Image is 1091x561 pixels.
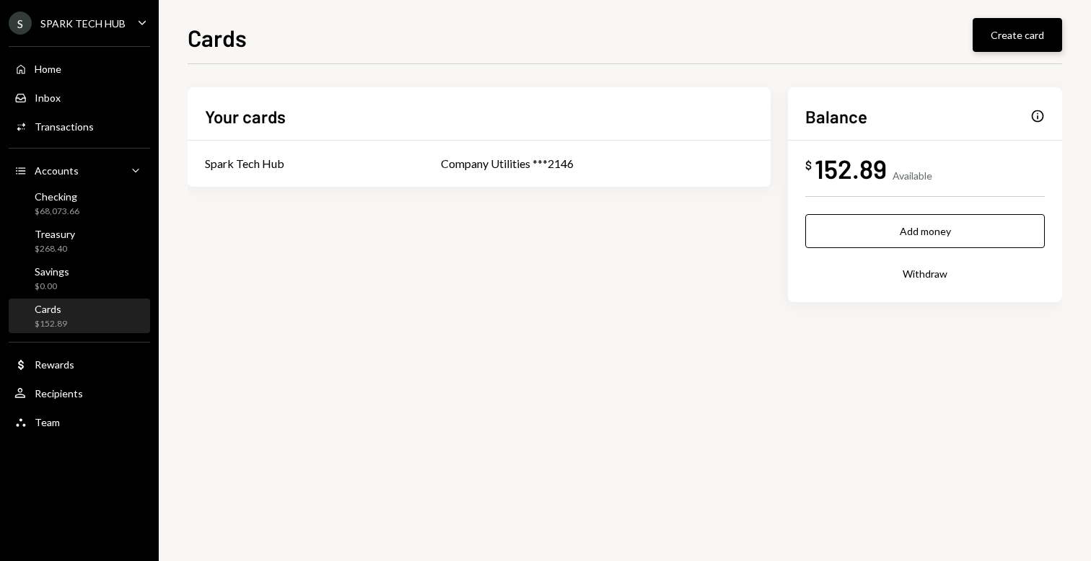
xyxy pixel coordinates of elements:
[9,186,150,221] a: Checking$68,073.66
[9,261,150,296] a: Savings$0.00
[40,17,126,30] div: SPARK TECH HUB
[35,164,79,177] div: Accounts
[9,56,150,81] a: Home
[35,243,75,255] div: $268.40
[35,280,69,293] div: $0.00
[35,206,79,218] div: $68,073.66
[35,228,75,240] div: Treasury
[441,155,753,172] div: Company Utilities ***2146
[35,318,67,330] div: $152.89
[35,303,67,315] div: Cards
[805,158,812,172] div: $
[805,105,867,128] h2: Balance
[35,265,69,278] div: Savings
[805,257,1045,291] button: Withdraw
[9,224,150,258] a: Treasury$268.40
[35,120,94,133] div: Transactions
[9,12,32,35] div: S
[35,416,60,428] div: Team
[205,155,284,172] div: Spark Tech Hub
[9,113,150,139] a: Transactions
[9,157,150,183] a: Accounts
[9,380,150,406] a: Recipients
[35,63,61,75] div: Home
[9,351,150,377] a: Rewards
[205,105,286,128] h2: Your cards
[35,92,61,104] div: Inbox
[35,190,79,203] div: Checking
[815,152,887,185] div: 152.89
[9,299,150,333] a: Cards$152.89
[9,84,150,110] a: Inbox
[805,214,1045,248] button: Add money
[188,23,247,52] h1: Cards
[9,409,150,435] a: Team
[973,18,1062,52] button: Create card
[35,358,74,371] div: Rewards
[35,387,83,399] div: Recipients
[893,169,932,182] div: Available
